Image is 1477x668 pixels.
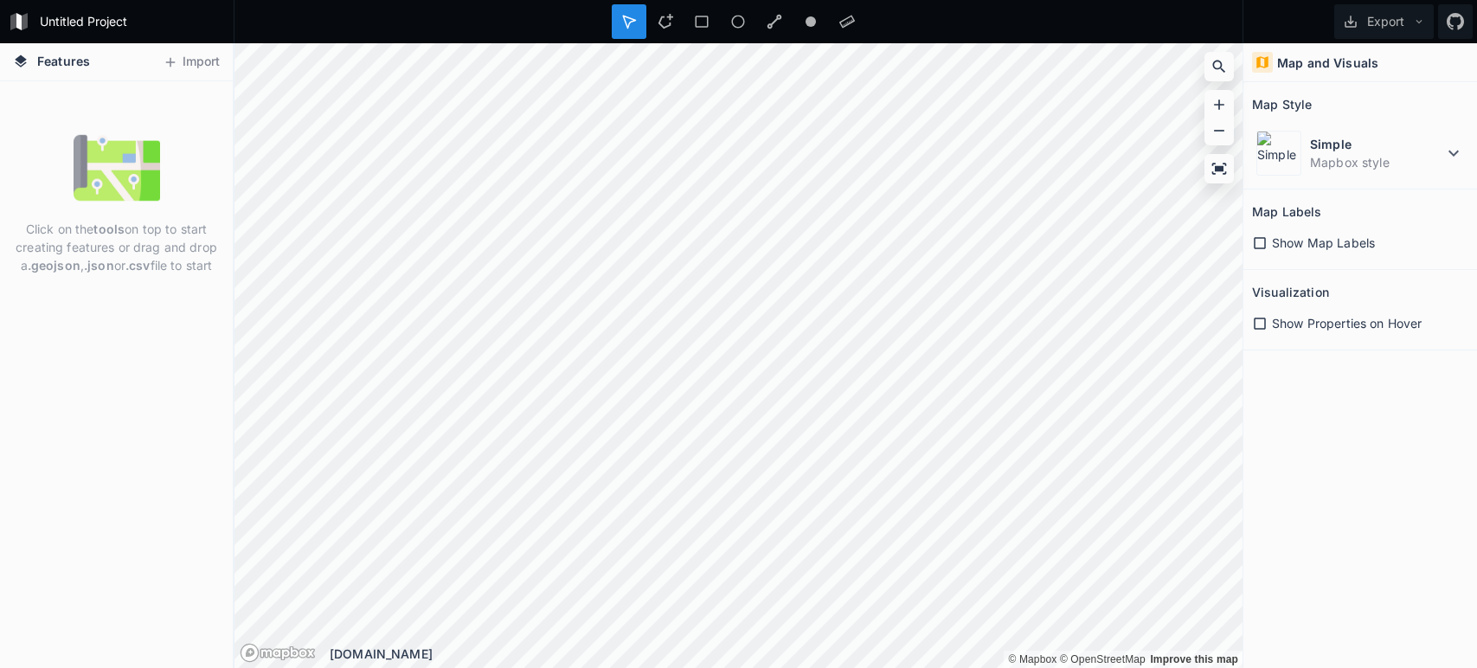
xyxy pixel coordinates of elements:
dt: Simple [1310,135,1443,153]
button: Export [1334,4,1434,39]
img: Simple [1256,131,1301,176]
img: empty [74,125,160,211]
span: Show Map Labels [1272,234,1375,252]
strong: .geojson [28,258,80,273]
strong: .json [84,258,114,273]
h2: Visualization [1252,279,1329,305]
h4: Map and Visuals [1277,54,1378,72]
p: Click on the on top to start creating features or drag and drop a , or file to start [13,220,220,274]
h2: Map Style [1252,91,1312,118]
a: Mapbox logo [240,643,316,663]
h2: Map Labels [1252,198,1321,225]
a: Map feedback [1150,653,1238,665]
div: [DOMAIN_NAME] [330,645,1243,663]
a: Mapbox [1008,653,1056,665]
a: OpenStreetMap [1060,653,1146,665]
button: Import [154,48,228,76]
strong: .csv [125,258,151,273]
span: Features [37,52,90,70]
dd: Mapbox style [1310,153,1443,171]
strong: tools [93,222,125,236]
span: Show Properties on Hover [1272,314,1422,332]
